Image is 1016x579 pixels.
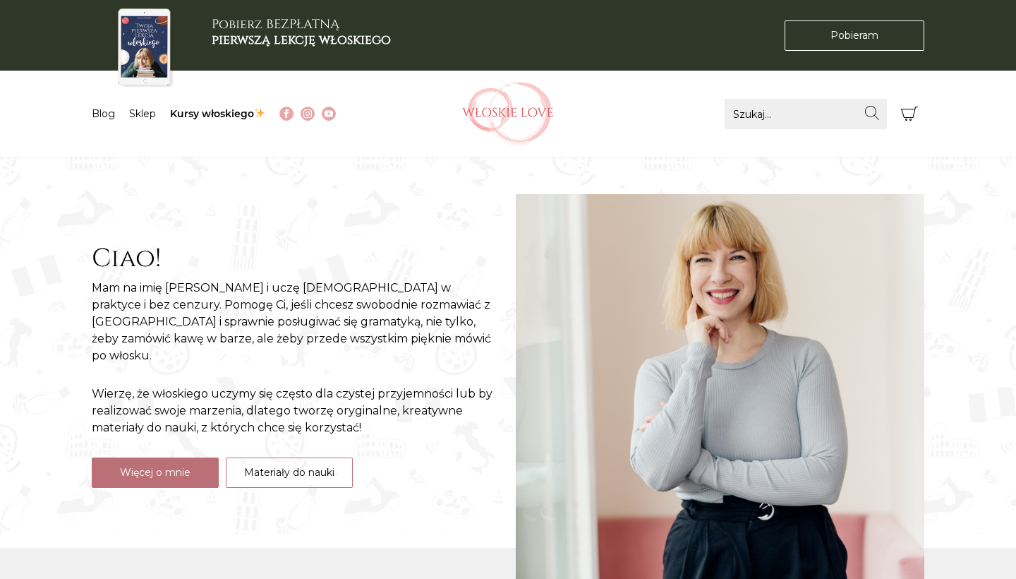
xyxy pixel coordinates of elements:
[212,31,391,49] b: pierwszą lekcję włoskiego
[830,28,878,43] span: Pobieram
[170,107,265,120] a: Kursy włoskiego
[92,458,219,488] a: Więcej o mnie
[92,280,501,364] p: Mam na imię [PERSON_NAME] i uczę [DEMOGRAPHIC_DATA] w praktyce i bez cenzury. Pomogę Ci, jeśli ch...
[226,458,353,488] a: Materiały do nauki
[785,20,924,51] a: Pobieram
[894,99,924,129] button: Koszyk
[462,82,554,145] img: Włoskielove
[129,107,156,120] a: Sklep
[255,108,265,118] img: ✨
[92,386,501,436] p: Wierzę, że włoskiego uczymy się często dla czystej przyjemności lub by realizować swoje marzenia,...
[92,107,115,120] a: Blog
[212,17,391,47] h3: Pobierz BEZPŁATNĄ
[92,244,501,274] h2: Ciao!
[725,99,887,129] input: Szukaj...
